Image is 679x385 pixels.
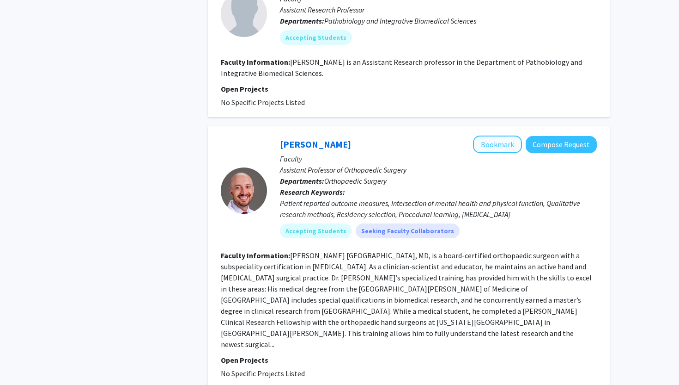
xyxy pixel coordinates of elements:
[356,224,460,238] mat-chip: Seeking Faculty Collaborators
[280,176,324,186] b: Departments:
[221,251,592,349] fg-read-more: [PERSON_NAME] [GEOGRAPHIC_DATA], MD, is a board-certified orthopaedic surgeon with a subspecialit...
[221,251,290,260] b: Faculty Information:
[324,16,476,25] span: Pathobiology and Integrative Biomedical Sciences
[280,164,597,175] p: Assistant Professor of Orthopaedic Surgery
[280,30,352,45] mat-chip: Accepting Students
[280,4,597,15] p: Assistant Research Professor
[280,153,597,164] p: Faculty
[221,98,305,107] span: No Specific Projects Listed
[221,369,305,378] span: No Specific Projects Listed
[221,354,597,366] p: Open Projects
[280,16,324,25] b: Departments:
[221,83,597,94] p: Open Projects
[473,136,522,153] button: Add Daniel London to Bookmarks
[280,187,345,197] b: Research Keywords:
[7,343,39,378] iframe: Chat
[280,224,352,238] mat-chip: Accepting Students
[280,198,597,220] div: Patient reported outcome measures, Intersection of mental health and physical function, Qualitati...
[526,136,597,153] button: Compose Request to Daniel London
[280,138,351,150] a: [PERSON_NAME]
[221,57,290,67] b: Faculty Information:
[221,57,582,78] fg-read-more: [PERSON_NAME] is an Assistant Research professor in the Department of Pathobiology and Integrativ...
[324,176,387,186] span: Orthopaedic Surgery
